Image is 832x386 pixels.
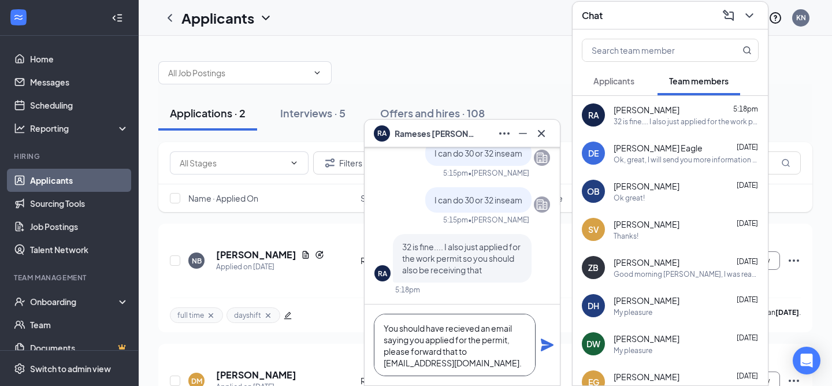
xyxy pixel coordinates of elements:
[181,8,254,28] h1: Applicants
[216,248,296,261] h5: [PERSON_NAME]
[614,155,759,165] div: Ok, great, I will send you more information [DATE]. Keep an eye on your email.
[163,11,177,25] svg: ChevronLeft
[443,215,468,225] div: 5:15pm
[30,313,129,336] a: Team
[443,168,468,178] div: 5:15pm
[614,104,679,116] span: [PERSON_NAME]
[323,156,337,170] svg: Filter
[30,296,119,307] div: Onboarding
[170,106,246,120] div: Applications · 2
[497,127,511,140] svg: Ellipses
[192,256,202,266] div: NB
[614,257,679,268] span: [PERSON_NAME]
[586,338,600,350] div: DW
[280,106,346,120] div: Interviews · 5
[722,9,736,23] svg: ComposeMessage
[289,158,299,168] svg: ChevronDown
[216,369,296,381] h5: [PERSON_NAME]
[535,198,549,211] svg: Company
[514,124,532,143] button: Minimize
[796,13,806,23] div: KN
[614,231,638,241] div: Thanks!
[588,224,599,235] div: SV
[30,169,129,192] a: Applicants
[737,333,758,342] span: [DATE]
[495,124,514,143] button: Ellipses
[516,127,530,140] svg: Minimize
[378,269,387,279] div: RA
[313,151,372,175] button: Filter Filters
[740,6,759,25] button: ChevronDown
[768,11,782,25] svg: QuestionInfo
[14,123,25,134] svg: Analysis
[14,363,25,374] svg: Settings
[614,218,679,230] span: [PERSON_NAME]
[361,255,443,266] div: Review Stage
[168,66,308,79] input: All Job Postings
[30,70,129,94] a: Messages
[434,148,522,158] span: I can do 30 or 32 inseam
[374,314,536,376] textarea: You should have recieved an email saying you applied for the permit, please forward that to [EMAI...
[30,47,129,70] a: Home
[395,127,476,140] span: Rameses [PERSON_NAME]
[614,180,679,192] span: [PERSON_NAME]
[30,123,129,134] div: Reporting
[13,12,24,23] svg: WorkstreamLogo
[793,347,820,374] div: Open Intercom Messenger
[742,46,752,55] svg: MagnifyingGlass
[540,338,554,352] svg: Plane
[14,273,127,283] div: Team Management
[588,109,599,121] div: RA
[315,250,324,259] svg: Reapply
[582,9,603,22] h3: Chat
[737,219,758,228] span: [DATE]
[434,195,522,205] span: I can do 30 or 32 inseam
[313,68,322,77] svg: ChevronDown
[719,6,738,25] button: ComposeMessage
[733,105,758,113] span: 5:18pm
[30,94,129,117] a: Scheduling
[180,157,285,169] input: All Stages
[284,311,292,320] span: edit
[614,307,652,317] div: My pleasure
[737,181,758,190] span: [DATE]
[534,127,548,140] svg: Cross
[14,296,25,307] svg: UserCheck
[781,158,790,168] svg: MagnifyingGlass
[614,269,759,279] div: Good morning [PERSON_NAME], I was reaching out to see if you plan on coming back to [DEMOGRAPHIC_...
[737,257,758,266] span: [DATE]
[30,363,111,374] div: Switch to admin view
[259,11,273,25] svg: ChevronDown
[532,124,551,143] button: Cross
[787,254,801,268] svg: Ellipses
[191,376,202,386] div: DM
[468,215,529,225] span: • [PERSON_NAME]
[188,192,258,204] span: Name · Applied On
[614,295,679,306] span: [PERSON_NAME]
[535,151,549,165] svg: Company
[468,168,529,178] span: • [PERSON_NAME]
[14,151,127,161] div: Hiring
[614,117,759,127] div: 32 is fine.... I also just applied for the work permit so you should also be receiving that
[614,193,645,203] div: Ok great!
[614,346,652,355] div: My pleasure
[775,308,799,317] b: [DATE]
[742,9,756,23] svg: ChevronDown
[593,76,634,86] span: Applicants
[395,285,420,295] div: 5:18pm
[582,39,719,61] input: Search team member
[216,261,324,273] div: Applied on [DATE]
[30,192,129,215] a: Sourcing Tools
[669,76,729,86] span: Team members
[737,372,758,380] span: [DATE]
[30,336,129,359] a: DocumentsCrown
[234,310,261,320] span: dayshift
[361,192,384,204] span: Stage
[614,333,679,344] span: [PERSON_NAME]
[737,143,758,151] span: [DATE]
[587,185,600,197] div: OB
[263,311,273,320] svg: Cross
[588,262,599,273] div: ZB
